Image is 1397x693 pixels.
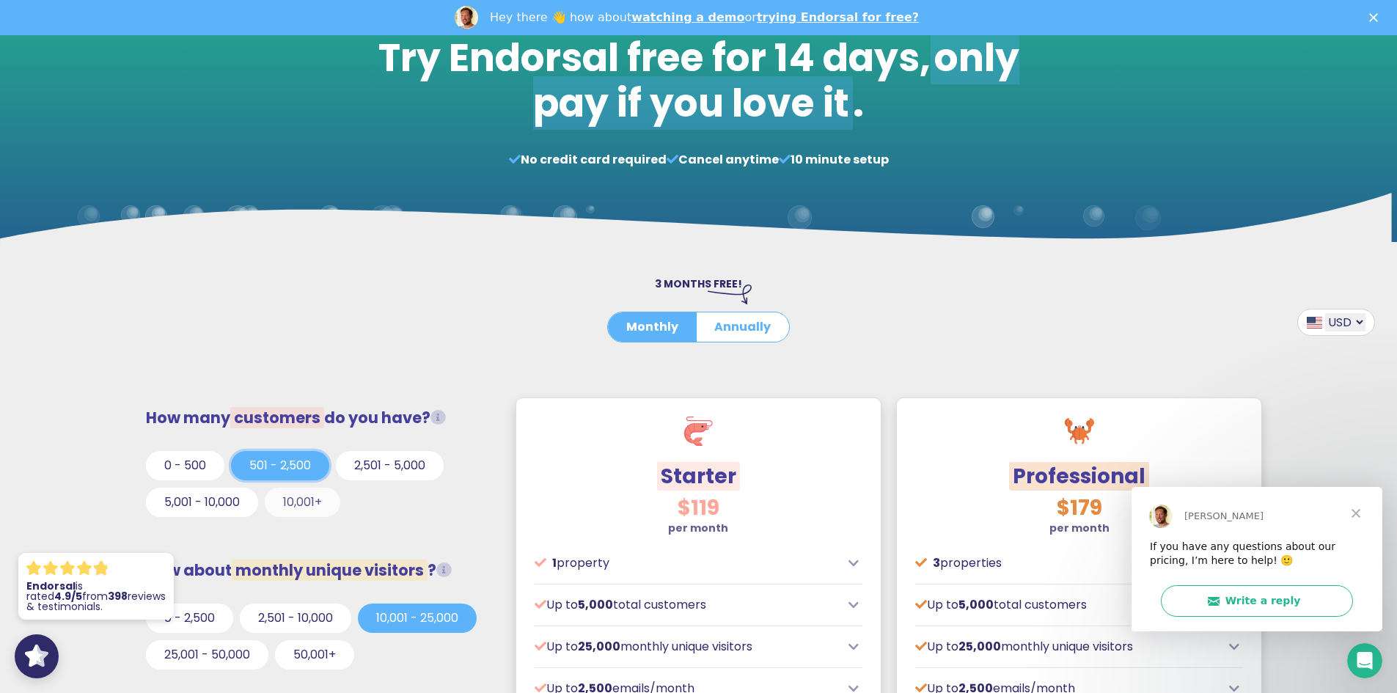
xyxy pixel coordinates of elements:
span: Starter [657,462,740,491]
span: $179 [1057,494,1102,522]
strong: 4.9/5 [54,589,82,604]
span: 25,000 [578,638,620,655]
i: Total customers from whom you request testimonials/reviews. [430,410,446,425]
h3: How about ? [146,561,490,579]
span: customers [230,407,324,428]
strong: per month [1049,521,1110,535]
i: Unique visitors that view our social proof tools (widgets, FOMO popups or Wall of Love) on your w... [436,562,452,578]
img: crab.svg [1065,417,1094,446]
div: Close [1369,13,1384,22]
button: 10,001+ [265,488,340,517]
span: 5,000 [958,596,994,613]
button: 0 - 2,500 [146,604,233,633]
button: 501 - 2,500 [231,451,329,480]
p: Up to total customers [915,596,1221,614]
button: 50,001+ [275,640,354,670]
button: 2,501 - 5,000 [336,451,444,480]
span: 3 [933,554,940,571]
p: property [535,554,840,572]
span: only pay if you love it [533,31,1019,130]
p: is rated from reviews & testimonials. [26,581,166,612]
h3: How many do you have? [146,408,490,427]
span: 5,000 [578,596,613,613]
span: Professional [1009,462,1149,491]
p: properties [915,554,1221,572]
img: arrow-right-down.svg [708,285,752,304]
img: shrimp.svg [683,417,713,446]
a: trying Endorsal for free? [757,10,919,24]
span: $119 [678,494,719,522]
span: monthly unique visitors [232,560,428,581]
h1: Try Endorsal free for 14 days, . [370,35,1027,127]
iframe: Intercom live chat [1347,643,1382,678]
div: Hey there 👋 how about or [490,10,919,25]
span: 1 [552,554,557,571]
strong: 398 [108,589,128,604]
strong: Endorsal [26,579,76,593]
a: watching a demo [631,10,744,24]
p: Up to total customers [535,596,840,614]
button: 0 - 500 [146,451,224,480]
button: 2,501 - 10,000 [240,604,351,633]
button: 10,001 - 25,000 [358,604,477,633]
img: Profile image for Dean [455,6,478,29]
p: Up to monthly unique visitors [915,638,1221,656]
span: 3 MONTHS FREE! [655,276,742,291]
iframe: Intercom live chat message [1132,487,1382,631]
span: 25,000 [958,638,1001,655]
button: 5,001 - 10,000 [146,488,258,517]
button: Annually [696,312,789,342]
strong: per month [668,521,728,535]
p: Up to monthly unique visitors [535,638,840,656]
p: No credit card required Cancel anytime 10 minute setup [370,151,1027,169]
button: Monthly [608,312,697,342]
button: 25,001 - 50,000 [146,640,268,670]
